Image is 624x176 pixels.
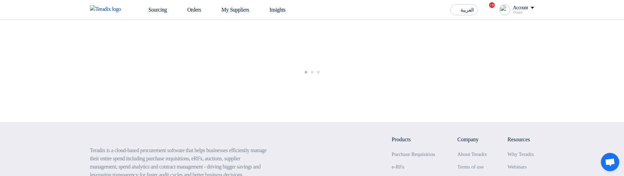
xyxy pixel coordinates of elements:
[458,164,484,170] a: Terms of use
[133,2,172,17] a: Sourcing
[458,151,487,157] a: About Teradix
[508,164,527,170] a: Webinars
[207,2,255,17] a: My Suppliers
[392,135,437,144] li: Products
[172,2,207,17] a: Orders
[601,153,619,171] div: Open chat
[513,11,534,14] div: Owner
[499,4,510,15] img: profile_test.png
[508,135,534,144] li: Resources
[508,151,534,157] a: Why Teradix
[513,5,528,11] div: Account
[450,4,478,15] button: العربية
[392,151,435,157] a: Purchase Requisition
[90,5,125,13] img: Teradix logo
[489,2,495,8] span: 10
[392,164,405,170] a: e-RFx
[461,8,474,13] span: العربية
[255,2,291,17] a: Insights
[458,135,487,144] li: Company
